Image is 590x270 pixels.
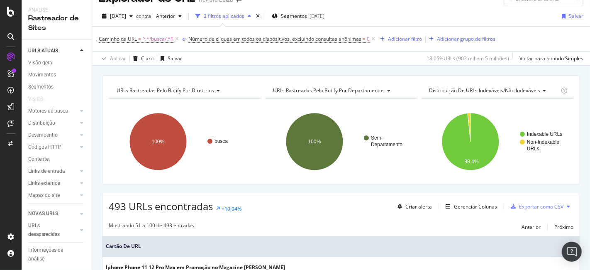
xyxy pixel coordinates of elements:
[28,221,78,239] a: URLs desaparecidas
[28,167,78,176] a: Links de entrada
[554,223,573,231] font: Próximo
[427,84,559,97] h4: Distribuição de URLs indexáveis/não indexáveis
[28,120,55,126] font: Distribuição
[222,205,241,212] font: +10,04%
[182,35,185,42] font: e
[109,199,213,213] font: 493 URLs encontradas
[28,72,56,78] font: Movimentos
[153,10,185,23] button: Anterior
[363,35,366,42] font: =
[28,144,61,150] font: Códigos HTTP
[426,34,495,44] button: Adicionar grupo de filtros
[28,155,86,164] a: Contente
[465,159,479,164] text: 98.4%
[394,200,432,213] button: Criar alerta
[99,10,136,23] button: [DATE]
[28,191,60,200] div: Mapas do site
[28,95,52,103] a: Visitas
[28,84,54,90] font: Segmentos
[519,203,563,210] font: Exportar como CSV
[28,48,58,54] font: URLS ATUAIS
[28,119,55,128] div: Distribuição
[28,59,86,67] a: Visão geral
[28,119,78,128] a: Distribuição
[28,211,58,216] font: NOVAS URLS
[388,35,422,42] font: Adicionar filtro
[106,243,141,250] font: Cartão de URL
[28,207,69,216] div: Explorador de URL
[28,59,54,67] div: Visão geral
[28,223,60,237] font: URLs desaparecidas
[28,247,63,262] font: Informações de análise
[273,87,385,94] font: URLs rastreadas pelo Botify por departamentos
[427,55,444,62] font: 18,05%
[138,35,141,42] font: =
[28,131,58,140] div: Desempenho
[117,87,214,94] font: URLs rastreadas pelo Botify por diret_rios
[136,12,151,20] font: contra
[28,155,49,164] div: Contente
[28,107,68,115] div: Motores de busca
[110,12,126,20] font: [DATE]
[28,60,54,66] font: Visão geral
[507,200,563,213] button: Exportar como CSV
[308,139,321,145] text: 100%
[558,10,583,23] button: Salvar
[28,95,44,103] div: Visitas
[28,246,86,263] a: Informações de análise
[28,71,56,79] div: Movimentos
[28,192,60,198] font: Mapas do site
[188,35,361,42] font: Número de cliques em todos os dispositivos, excluindo consultas anônimas
[28,209,58,218] div: NOVAS URLS
[28,168,65,174] font: Links de entrada
[99,35,137,42] font: Caminho da URL
[115,84,254,97] h4: URLs rastreadas pelo Botify por diret_rios
[554,222,573,232] button: Próximo
[130,52,154,65] button: Claro
[142,35,173,42] font: ^.*/busca/.*$
[371,142,402,147] text: Departamento
[377,34,422,44] button: Adicionar filtro
[281,12,307,20] font: Segmentos
[562,242,582,262] div: Abra o Intercom Messenger
[527,139,559,145] text: Non-Indexable
[28,132,58,138] font: Desempenho
[215,138,228,144] text: busca
[458,55,507,62] font: 903 mil em 5 milhões
[28,246,78,263] div: Informações de análise
[421,106,571,178] svg: Um gráfico.
[367,35,370,42] font: 0
[109,106,258,178] svg: Um gráfico.
[271,84,410,97] h4: URLs rastreadas pelo Botify por departamentos
[310,12,324,20] font: [DATE]
[168,55,182,62] font: Salvar
[527,146,539,152] text: URLs
[28,180,60,186] font: Links externos
[99,52,126,65] button: Aplicar
[28,107,78,115] a: Motores de busca
[28,143,78,152] a: Códigos HTTP
[28,47,78,55] a: URLS ATUAIS
[522,222,541,232] button: Anterior
[28,209,78,218] a: NOVAS URLS
[507,55,509,62] font: )
[28,191,78,200] a: Mapas do site
[437,35,495,42] font: Adicionar grupo de filtros
[110,55,126,62] font: Aplicar
[192,10,254,23] button: 2 filtros aplicados
[28,7,48,13] font: Análise
[405,203,432,210] font: Criar alerta
[109,222,194,229] font: Mostrando 51 a 100 de 493 entradas
[28,156,49,162] font: Contente
[28,71,86,79] a: Movimentos
[28,96,44,102] font: Visitas
[519,55,583,62] font: Voltar para o modo Simples
[442,201,497,211] button: Gerenciar Colunas
[265,106,415,178] svg: Um gráfico.
[254,12,261,20] div: vezes
[28,143,61,152] div: Códigos HTTP
[28,221,70,239] div: URLs desaparecidas
[28,108,68,114] font: Motores de busca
